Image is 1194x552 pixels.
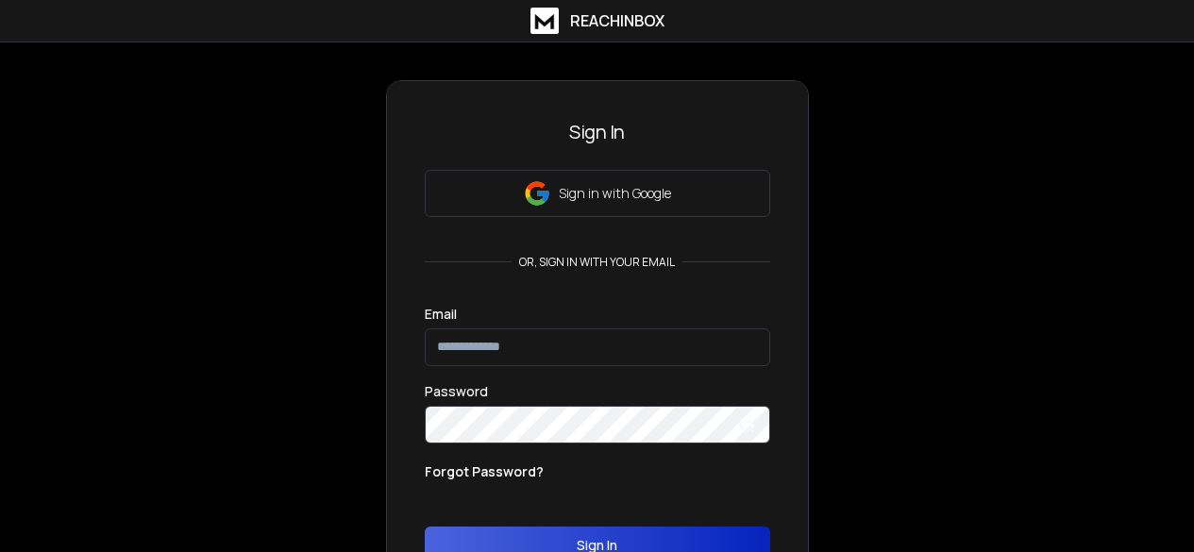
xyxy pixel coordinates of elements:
[425,119,770,145] h3: Sign In
[425,170,770,217] button: Sign in with Google
[530,8,559,34] img: logo
[570,9,664,32] h1: ReachInbox
[530,8,664,34] a: ReachInbox
[512,255,682,270] p: or, sign in with your email
[425,385,488,398] label: Password
[425,462,544,481] p: Forgot Password?
[559,184,671,203] p: Sign in with Google
[425,308,457,321] label: Email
